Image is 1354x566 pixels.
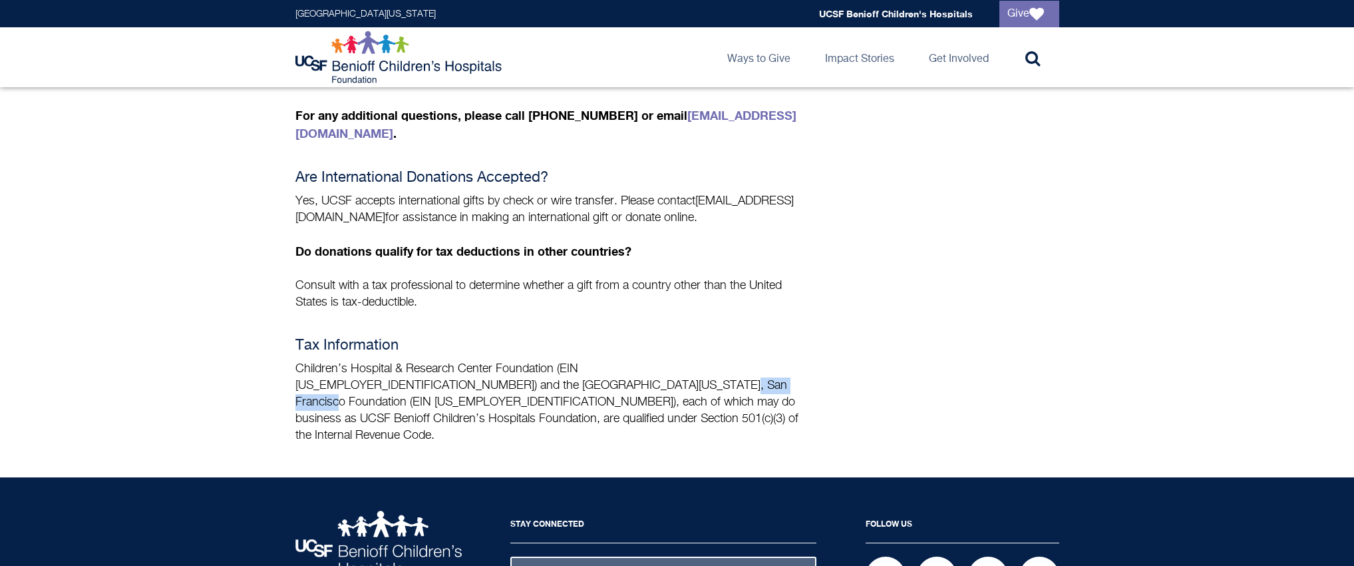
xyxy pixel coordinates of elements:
[295,361,808,444] p: Children’s Hospital & Research Center Foundation (EIN [US_EMPLOYER_IDENTIFICATION_NUMBER]) and th...
[295,31,505,84] img: Logo for UCSF Benioff Children's Hospitals Foundation
[814,27,905,87] a: Impact Stories
[819,8,973,19] a: UCSF Benioff Children's Hospitals
[295,108,796,141] strong: For any additional questions, please call [PHONE_NUMBER] or email .
[295,338,808,354] h4: Tax Information
[295,9,436,19] a: [GEOGRAPHIC_DATA][US_STATE]
[295,244,631,258] strong: Do donations qualify for tax deductions in other countries?
[717,27,801,87] a: Ways to Give
[295,193,808,226] p: Yes, UCSF accepts international gifts by check or wire transfer. Please contact [EMAIL_ADDRESS][D...
[510,511,816,543] h2: Stay Connected
[295,278,808,311] p: Consult with a tax professional to determine whether a gift from a country other than the United ...
[295,170,808,186] h4: Are International Donations Accepted?
[918,27,999,87] a: Get Involved
[866,511,1059,543] h2: Follow Us
[999,1,1059,27] a: Give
